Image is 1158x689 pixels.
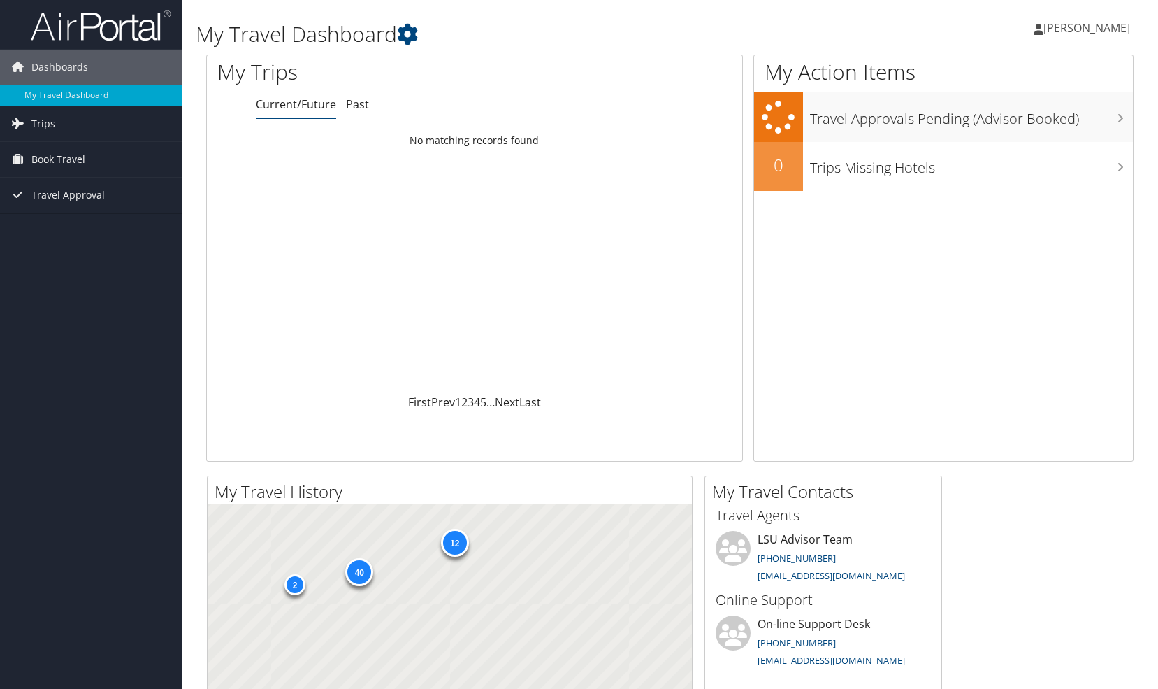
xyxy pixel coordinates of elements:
[207,128,742,153] td: No matching records found
[345,558,373,586] div: 40
[31,178,105,213] span: Travel Approval
[758,569,905,582] a: [EMAIL_ADDRESS][DOMAIN_NAME]
[1043,20,1130,36] span: [PERSON_NAME]
[712,480,941,504] h2: My Travel Contacts
[474,395,480,410] a: 4
[810,151,1133,178] h3: Trips Missing Hotels
[754,153,803,177] h2: 0
[754,92,1133,142] a: Travel Approvals Pending (Advisor Booked)
[461,395,468,410] a: 2
[215,480,692,504] h2: My Travel History
[758,654,905,667] a: [EMAIL_ADDRESS][DOMAIN_NAME]
[709,616,938,673] li: On-line Support Desk
[1034,7,1144,49] a: [PERSON_NAME]
[431,395,455,410] a: Prev
[256,97,336,112] a: Current/Future
[468,395,474,410] a: 3
[709,531,938,588] li: LSU Advisor Team
[31,142,85,177] span: Book Travel
[196,20,828,49] h1: My Travel Dashboard
[440,529,468,557] div: 12
[486,395,495,410] span: …
[346,97,369,112] a: Past
[754,57,1133,87] h1: My Action Items
[31,9,171,42] img: airportal-logo.png
[217,57,509,87] h1: My Trips
[455,395,461,410] a: 1
[519,395,541,410] a: Last
[408,395,431,410] a: First
[31,106,55,141] span: Trips
[716,506,931,525] h3: Travel Agents
[31,50,88,85] span: Dashboards
[495,395,519,410] a: Next
[758,552,836,564] a: [PHONE_NUMBER]
[480,395,486,410] a: 5
[284,574,305,595] div: 2
[810,102,1133,129] h3: Travel Approvals Pending (Advisor Booked)
[754,142,1133,191] a: 0Trips Missing Hotels
[716,590,931,610] h3: Online Support
[758,637,836,649] a: [PHONE_NUMBER]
